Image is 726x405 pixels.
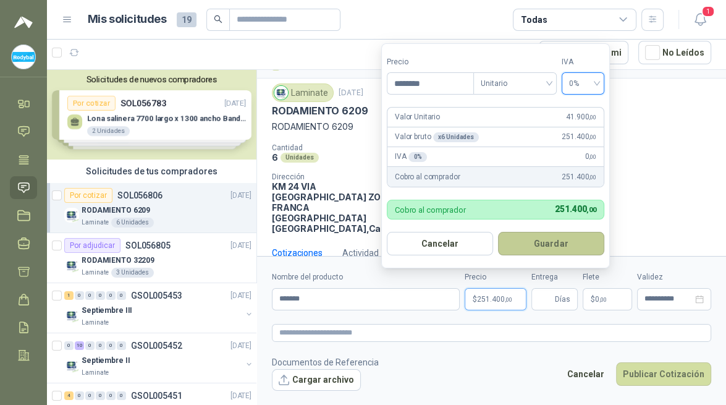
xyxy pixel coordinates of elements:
[689,9,711,31] button: 1
[64,188,112,203] div: Por cotizar
[47,70,256,160] div: Solicitudes de nuevos compradoresPor cotizarSOL056783[DATE] Lona salinera 7700 largo x 1300 ancho...
[272,181,400,234] p: KM 24 VIA [GEOGRAPHIC_DATA] ZONA FRANCA [GEOGRAPHIC_DATA] [GEOGRAPHIC_DATA] , Cauca
[395,131,479,143] p: Valor bruto
[47,183,256,233] a: Por cotizarSOL056806[DATE] Company LogoRODAMIENTO 6209Laminate6 Unidades
[586,206,596,214] span: ,00
[585,151,596,163] span: 0
[106,291,116,300] div: 0
[591,296,595,303] span: $
[14,15,33,30] img: Logo peakr
[569,74,597,93] span: 0%
[272,271,460,283] label: Nombre del producto
[562,131,596,143] span: 251.400
[637,271,711,283] label: Validez
[395,151,427,163] p: IVA
[595,296,607,303] span: 0
[125,241,171,250] p: SOL056805
[82,305,132,317] p: Septiembre III
[117,291,126,300] div: 0
[562,171,596,183] span: 251.400
[82,218,109,228] p: Laminate
[395,111,440,123] p: Valor Unitario
[562,56,604,68] label: IVA
[64,258,79,273] img: Company Logo
[96,291,105,300] div: 0
[465,271,526,283] label: Precio
[481,74,549,93] span: Unitario
[106,391,116,400] div: 0
[96,341,105,350] div: 0
[555,204,596,214] span: 251.400
[599,296,607,303] span: ,00
[701,6,715,17] span: 1
[117,341,126,350] div: 0
[64,238,120,253] div: Por adjudicar
[342,246,379,260] div: Actividad
[589,153,596,160] span: ,00
[96,391,105,400] div: 0
[12,45,35,69] img: Company Logo
[106,341,116,350] div: 0
[82,318,109,328] p: Laminate
[274,86,288,100] img: Company Logo
[272,246,323,260] div: Cotizaciones
[177,12,196,27] span: 19
[230,390,251,402] p: [DATE]
[85,341,95,350] div: 0
[117,191,163,200] p: SOL056806
[64,308,79,323] img: Company Logo
[583,288,632,310] p: $ 0,00
[465,288,526,310] p: $251.400,00
[408,152,427,162] div: 0 %
[75,391,84,400] div: 0
[395,171,460,183] p: Cobro al comprador
[64,291,74,300] div: 1
[230,190,251,202] p: [DATE]
[88,11,167,28] h1: Mis solicitudes
[589,174,596,181] span: ,00
[230,240,251,252] p: [DATE]
[64,358,79,373] img: Company Logo
[272,83,334,102] div: Laminate
[560,362,611,386] button: Cancelar
[505,296,512,303] span: ,00
[638,41,711,64] button: No Leídos
[433,132,479,142] div: x 6 Unidades
[47,160,256,183] div: Solicitudes de tus compradores
[82,205,150,216] p: RODAMIENTO 6209
[395,206,466,214] p: Cobro al comprador
[64,208,79,223] img: Company Logo
[539,41,628,64] button: Asignado a mi
[281,153,319,163] div: Unidades
[387,232,493,255] button: Cancelar
[589,134,596,140] span: ,00
[85,291,95,300] div: 0
[82,268,109,278] p: Laminate
[498,232,604,255] button: Guardar
[111,218,154,228] div: 6 Unidades
[589,114,596,121] span: ,00
[131,291,182,300] p: GSOL005453
[272,104,368,117] p: RODAMIENTO 6209
[85,391,95,400] div: 0
[272,356,379,369] p: Documentos de Referencia
[521,13,547,27] div: Todas
[339,87,363,99] p: [DATE]
[272,152,278,163] p: 6
[616,362,711,386] button: Publicar Cotización
[230,290,251,302] p: [DATE]
[64,288,254,328] a: 1 0 0 0 0 0 GSOL005453[DATE] Company LogoSeptiembre IIILaminate
[272,369,361,391] button: Cargar archivo
[566,111,596,123] span: 41.900
[272,143,426,152] p: Cantidad
[272,120,711,134] p: RODAMIENTO 6209
[214,15,222,23] span: search
[75,341,84,350] div: 10
[82,368,109,378] p: Laminate
[131,341,182,350] p: GSOL005452
[82,355,130,367] p: Septiembre II
[387,56,473,68] label: Precio
[75,291,84,300] div: 0
[64,338,254,378] a: 0 10 0 0 0 0 GSOL005452[DATE] Company LogoSeptiembre IILaminate
[583,271,632,283] label: Flete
